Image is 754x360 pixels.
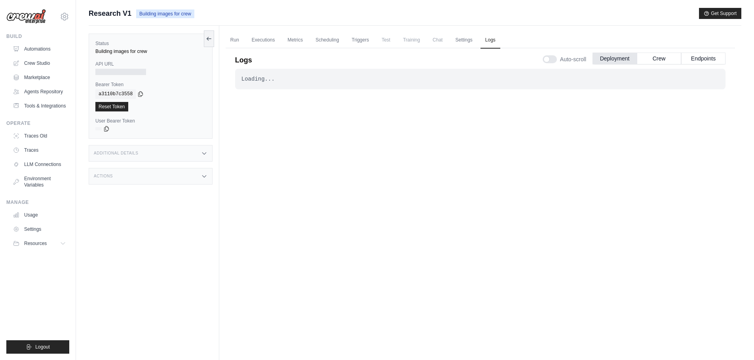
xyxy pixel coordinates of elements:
[377,32,395,48] span: Test
[311,32,344,49] a: Scheduling
[9,57,69,70] a: Crew Studio
[428,32,447,48] span: Chat is not available until the deployment is complete
[681,53,726,64] button: Endpoints
[9,144,69,156] a: Traces
[6,340,69,354] button: Logout
[95,118,206,124] label: User Bearer Token
[6,199,69,205] div: Manage
[95,102,128,111] a: Reset Token
[9,130,69,142] a: Traces Old
[95,89,136,99] code: a3110b7c3558
[95,48,206,55] div: Building images for crew
[6,9,46,24] img: Logo
[347,32,374,49] a: Triggers
[24,240,47,247] span: Resources
[241,75,719,83] div: Loading...
[714,322,754,360] iframe: Chat Widget
[637,53,681,64] button: Crew
[95,40,206,47] label: Status
[398,32,425,48] span: Training is not available until the deployment is complete
[136,9,194,18] span: Building images for crew
[9,209,69,221] a: Usage
[593,53,637,64] button: Deployment
[35,344,50,350] span: Logout
[94,174,113,179] h3: Actions
[95,61,206,67] label: API URL
[9,223,69,236] a: Settings
[9,158,69,171] a: LLM Connections
[450,32,477,49] a: Settings
[89,8,131,19] span: Research V1
[94,151,138,156] h3: Additional Details
[481,32,500,49] a: Logs
[6,33,69,40] div: Build
[6,120,69,126] div: Operate
[699,8,741,19] button: Get Support
[9,85,69,98] a: Agents Repository
[9,71,69,84] a: Marketplace
[560,55,586,63] span: Auto-scroll
[283,32,308,49] a: Metrics
[9,237,69,250] button: Resources
[9,43,69,55] a: Automations
[9,172,69,191] a: Environment Variables
[95,81,206,88] label: Bearer Token
[9,100,69,112] a: Tools & Integrations
[226,32,244,49] a: Run
[247,32,280,49] a: Executions
[235,55,252,66] p: Logs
